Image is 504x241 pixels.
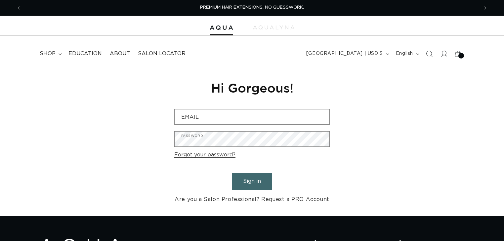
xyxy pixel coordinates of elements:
[138,50,186,57] span: Salon Locator
[175,109,329,124] input: Email
[110,50,130,57] span: About
[302,48,392,60] button: [GEOGRAPHIC_DATA] | USD $
[396,50,413,57] span: English
[461,53,462,59] span: 1
[64,46,106,61] a: Education
[392,48,422,60] button: English
[200,5,304,10] span: PREMIUM HAIR EXTENSIONS. NO GUESSWORK.
[478,2,492,14] button: Next announcement
[174,150,235,160] a: Forgot your password?
[134,46,189,61] a: Salon Locator
[36,46,64,61] summary: shop
[68,50,102,57] span: Education
[210,25,233,30] img: Aqua Hair Extensions
[12,2,26,14] button: Previous announcement
[253,25,294,29] img: aqualyna.com
[232,173,272,190] button: Sign in
[306,50,383,57] span: [GEOGRAPHIC_DATA] | USD $
[106,46,134,61] a: About
[174,80,330,96] h1: Hi Gorgeous!
[175,195,329,204] a: Are you a Salon Professional? Request a PRO Account
[40,50,56,57] span: shop
[422,47,437,61] summary: Search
